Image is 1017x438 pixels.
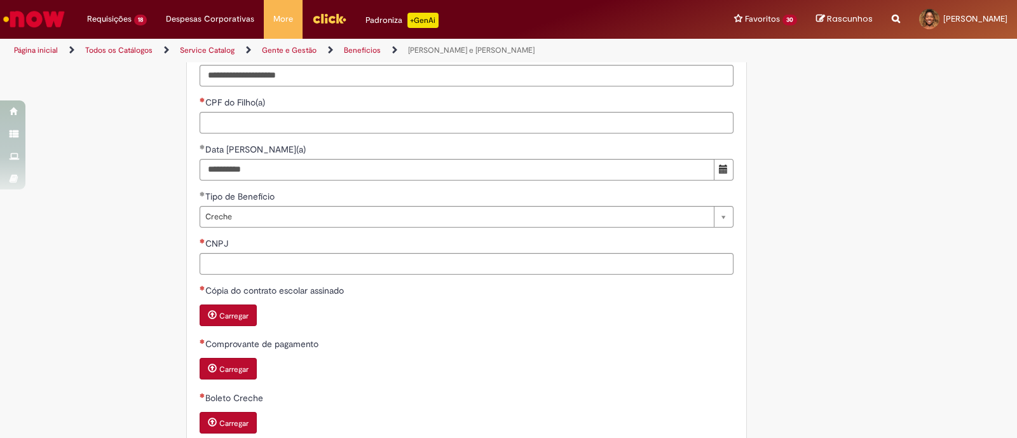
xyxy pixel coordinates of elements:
[87,13,132,25] span: Requisições
[200,144,205,149] span: Obrigatório Preenchido
[200,65,734,86] input: Nome do Filho(a) Completo
[200,159,714,181] input: Data Nascimento Filho(a) 12 June 2025 Thursday
[745,13,780,25] span: Favoritos
[200,305,257,326] button: Carregar anexo de Cópia do contrato escolar assinado Required
[365,13,439,28] div: Padroniza
[205,285,346,296] span: Cópia do contrato escolar assinado
[408,45,535,55] a: [PERSON_NAME] e [PERSON_NAME]
[134,15,147,25] span: 18
[782,15,797,25] span: 30
[180,45,235,55] a: Service Catalog
[200,358,257,380] button: Carregar anexo de Comprovante de pagamento Required
[14,45,58,55] a: Página inicial
[205,392,266,404] span: Boleto Creche
[205,207,707,227] span: Creche
[219,311,249,321] small: Carregar
[219,364,249,374] small: Carregar
[714,159,734,181] button: Mostrar calendário para Data Nascimento Filho(a)
[205,97,268,108] span: CPF do Filho(a)
[205,238,231,249] span: CNPJ
[205,144,308,155] span: Data [PERSON_NAME](a)
[344,45,381,55] a: Benefícios
[200,253,734,275] input: CNPJ
[200,97,205,102] span: Necessários
[200,285,205,291] span: Necessários
[200,393,205,398] span: Necessários
[1,6,67,32] img: ServiceNow
[85,45,153,55] a: Todos os Catálogos
[200,191,205,196] span: Obrigatório Preenchido
[312,9,346,28] img: click_logo_yellow_360x200.png
[10,39,669,62] ul: Trilhas de página
[262,45,317,55] a: Gente e Gestão
[943,13,1007,24] span: [PERSON_NAME]
[200,412,257,434] button: Carregar anexo de Boleto Creche Required
[200,339,205,344] span: Necessários
[273,13,293,25] span: More
[200,112,734,133] input: CPF do Filho(a)
[205,338,321,350] span: Comprovante de pagamento
[166,13,254,25] span: Despesas Corporativas
[816,13,873,25] a: Rascunhos
[407,13,439,28] p: +GenAi
[219,418,249,428] small: Carregar
[827,13,873,25] span: Rascunhos
[205,191,277,202] span: Tipo de Benefício
[200,238,205,243] span: Necessários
